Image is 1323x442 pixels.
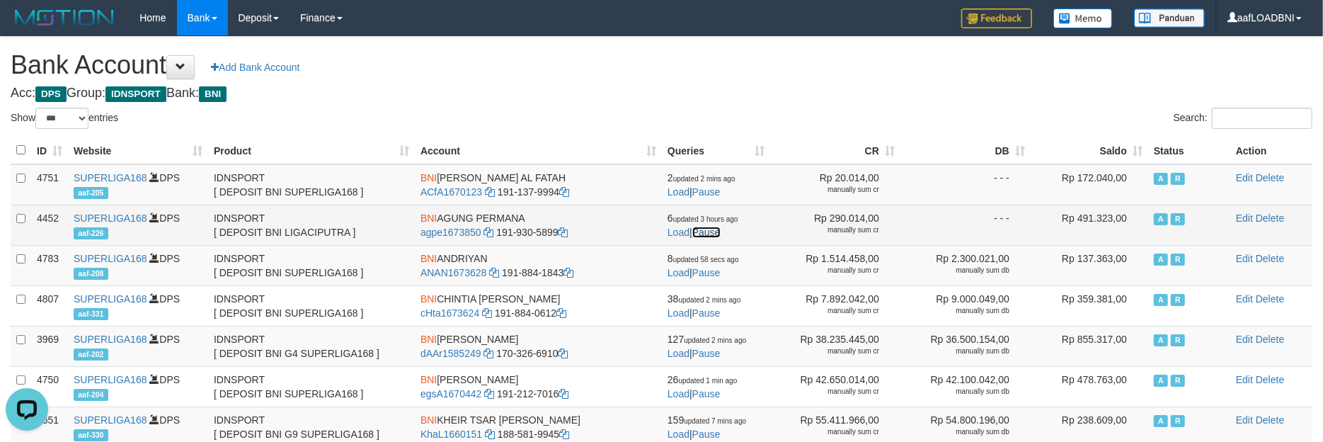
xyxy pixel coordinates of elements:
[208,137,415,164] th: Product: activate to sort column ascending
[668,374,737,399] span: |
[420,388,481,399] a: egsA1670442
[68,366,208,407] td: DPS
[1053,8,1113,28] img: Button%20Memo.svg
[31,326,68,366] td: 3969
[415,366,662,407] td: [PERSON_NAME] 191-212-7016
[485,429,495,440] a: Copy KhaL1660151 to clipboard
[31,366,68,407] td: 4750
[692,267,721,278] a: Pause
[1256,253,1284,264] a: Delete
[1154,375,1168,387] span: Active
[668,334,746,359] span: |
[770,366,900,407] td: Rp 42.650.014,00
[74,187,108,199] span: aaf-205
[208,326,415,366] td: IDNSPORT [ DEPOSIT BNI G4 SUPERLIGA168 ]
[668,212,738,224] span: 6
[668,186,689,198] a: Load
[906,266,1009,276] div: manually sum db
[1171,375,1185,387] span: Running
[208,366,415,407] td: IDNSPORT [ DEPOSIT BNI SUPERLIGA168 ]
[74,334,147,345] a: SUPERLIGA168
[1256,374,1284,385] a: Delete
[420,334,437,345] span: BNI
[668,388,689,399] a: Load
[1256,212,1284,224] a: Delete
[906,387,1009,397] div: manually sum db
[1031,164,1148,205] td: Rp 172.040,00
[1154,173,1168,185] span: Active
[770,245,900,285] td: Rp 1.514.458,00
[559,227,568,238] a: Copy 1919305899 to clipboard
[202,55,309,79] a: Add Bank Account
[74,227,108,239] span: aaf-226
[1031,245,1148,285] td: Rp 137.363,00
[668,414,746,426] span: 159
[900,326,1031,366] td: Rp 36.500.154,00
[1174,108,1312,129] label: Search:
[208,205,415,245] td: IDNSPORT [ DEPOSIT BNI LIGACIPUTRA ]
[559,429,569,440] a: Copy 1885819945 to clipboard
[415,205,662,245] td: AGUNG PERMANA 191-930-5899
[11,86,1312,101] h4: Acc: Group: Bank:
[692,307,721,319] a: Pause
[11,7,118,28] img: MOTION_logo.png
[668,253,739,278] span: |
[420,253,437,264] span: BNI
[74,429,108,441] span: aaf-330
[900,164,1031,205] td: - - -
[684,417,746,425] span: updated 7 mins ago
[668,414,746,440] span: |
[668,172,735,183] span: 2
[559,388,568,399] a: Copy 1912127016 to clipboard
[776,387,879,397] div: manually sum cr
[68,285,208,326] td: DPS
[692,348,721,359] a: Pause
[415,164,662,205] td: [PERSON_NAME] AL FATAH 191-137-9994
[1171,415,1185,427] span: Running
[668,227,689,238] a: Load
[1171,254,1185,266] span: Running
[74,374,147,385] a: SUPERLIGA168
[420,293,437,305] span: BNI
[1236,293,1253,305] a: Edit
[776,185,879,195] div: manually sum cr
[668,374,737,385] span: 26
[1236,253,1253,264] a: Edit
[74,212,147,224] a: SUPERLIGA168
[662,137,770,164] th: Queries: activate to sort column ascending
[1236,172,1253,183] a: Edit
[1171,334,1185,346] span: Running
[563,267,573,278] a: Copy 1918841843 to clipboard
[31,245,68,285] td: 4783
[668,253,739,264] span: 8
[668,212,738,238] span: |
[770,285,900,326] td: Rp 7.892.042,00
[1256,172,1284,183] a: Delete
[74,268,108,280] span: aaf-208
[6,6,48,48] button: Open LiveChat chat widget
[199,86,227,102] span: BNI
[770,326,900,366] td: Rp 38.235.445,00
[776,225,879,235] div: manually sum cr
[68,164,208,205] td: DPS
[770,205,900,245] td: Rp 290.014,00
[668,293,740,305] span: 38
[900,285,1031,326] td: Rp 9.000.049,00
[31,285,68,326] td: 4807
[1236,334,1253,345] a: Edit
[420,186,482,198] a: ACfA1670123
[668,267,689,278] a: Load
[692,227,721,238] a: Pause
[420,227,481,238] a: agpe1673850
[420,414,437,426] span: BNI
[208,164,415,205] td: IDNSPORT [ DEPOSIT BNI SUPERLIGA168 ]
[900,205,1031,245] td: - - -
[482,307,492,319] a: Copy cHta1673624 to clipboard
[1154,254,1168,266] span: Active
[1212,108,1312,129] input: Search:
[415,326,662,366] td: [PERSON_NAME] 170-326-6910
[1154,334,1168,346] span: Active
[208,285,415,326] td: IDNSPORT [ DEPOSIT BNI SUPERLIGA168 ]
[420,374,437,385] span: BNI
[1031,326,1148,366] td: Rp 855.317,00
